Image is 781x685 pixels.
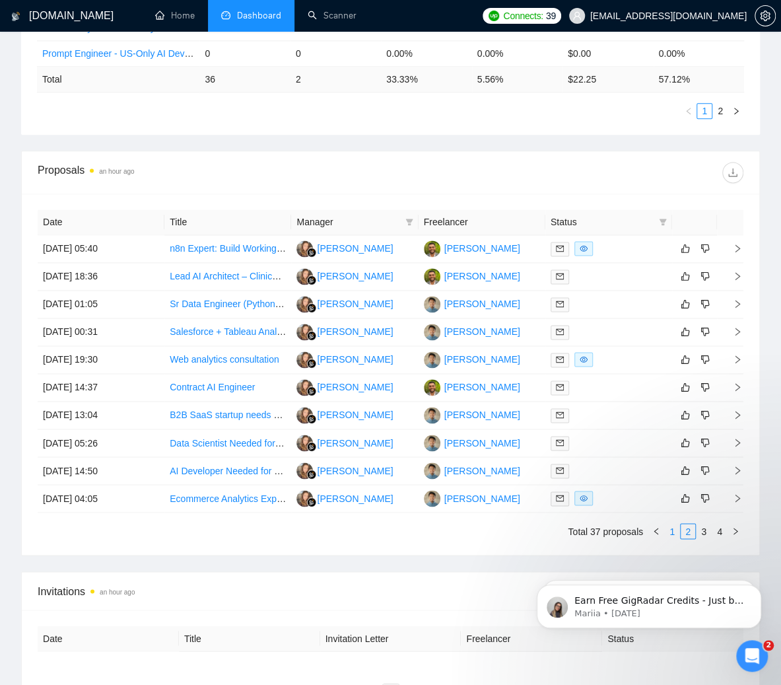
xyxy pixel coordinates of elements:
td: 2 [290,66,381,92]
span: mail [556,383,564,391]
th: Date [38,209,164,235]
li: 3 [696,523,712,539]
span: mail [556,494,564,502]
a: Web analytics consultation [170,354,279,365]
td: $ 22.25 [562,66,653,92]
img: NK [296,435,313,451]
span: 39 [546,9,556,23]
img: NK [296,490,313,507]
a: n8n Expert: Build Working Agent PoC [170,243,323,254]
a: 2 [681,524,695,538]
td: 0.00% [381,40,471,66]
img: RT [424,462,440,479]
img: RT [424,407,440,423]
span: like [681,299,690,309]
td: 36 [199,66,290,92]
div: [PERSON_NAME] [444,241,520,256]
span: Manager [296,215,399,229]
span: eye [580,494,588,502]
li: 2 [712,103,728,119]
img: RT [424,351,440,368]
span: eye [580,244,588,252]
img: NK [296,324,313,340]
a: NK[PERSON_NAME] [296,242,393,253]
button: like [677,296,693,312]
button: like [677,379,693,395]
li: 2 [680,523,696,539]
div: [PERSON_NAME] [444,463,520,478]
span: dislike [700,410,710,420]
td: [DATE] 04:05 [38,485,164,513]
td: [DATE] 05:26 [38,429,164,457]
th: Invitation Letter [320,626,461,651]
div: [PERSON_NAME] [317,380,393,394]
div: [PERSON_NAME] [317,297,393,311]
span: filter [659,218,667,226]
img: gigradar-bm.png [307,497,316,507]
span: mail [556,411,564,419]
img: RT [424,296,440,312]
td: Total [37,66,199,92]
button: dislike [697,379,713,395]
a: Ecommerce Analytics Expert Needed for Growth Strategy [170,493,405,503]
a: 4 [712,524,727,538]
span: setting [755,11,775,21]
a: Contract AI Engineer [170,382,255,392]
button: dislike [697,407,713,423]
span: mail [556,328,564,336]
iframe: Intercom notifications message [517,557,781,649]
td: Sr Data Engineer (Python, DBT, SQL) [164,291,291,318]
span: right [722,382,742,392]
a: 3 [696,524,711,538]
a: NK[PERSON_NAME] [296,381,393,392]
a: B2B SaaS startup needs event tracking audit and implementation of Amplitude for product analytics [170,410,576,420]
span: right [722,299,742,308]
div: [PERSON_NAME] [317,435,393,450]
span: mail [556,355,564,363]
a: RT[PERSON_NAME] [424,409,520,419]
td: 0 [199,40,290,66]
div: [PERSON_NAME] [444,380,520,394]
button: like [677,407,693,423]
td: Data Scientist Needed for Competitor Customer Analysis [164,429,291,457]
button: dislike [697,462,713,478]
div: [PERSON_NAME] [444,491,520,505]
img: gigradar-bm.png [307,275,316,285]
span: dislike [700,326,710,337]
button: left [648,523,664,539]
a: setting [755,11,776,21]
img: U [424,379,440,396]
span: Status [551,215,654,229]
div: [PERSON_NAME] [317,269,393,283]
td: n8n Expert: Build Working Agent PoC [164,235,291,263]
td: [DATE] 00:31 [38,318,164,346]
a: NK[PERSON_NAME] [296,437,393,447]
li: Next Page [728,103,744,119]
div: [PERSON_NAME] [444,269,520,283]
li: Total 37 proposals [568,523,643,539]
div: [PERSON_NAME] [317,463,393,478]
a: NK[PERSON_NAME] [296,464,393,475]
span: right [722,327,742,336]
a: homeHome [155,10,195,21]
img: NK [296,407,313,423]
span: dislike [700,354,710,365]
span: download [723,167,743,178]
td: 33.33 % [381,66,471,92]
span: Connects: [503,9,543,23]
button: setting [755,5,776,26]
span: dislike [700,465,710,476]
a: + Other Keyword - US-Only AI Development [42,22,223,33]
span: right [722,438,742,447]
a: NK[PERSON_NAME] [296,326,393,336]
td: Salesforce + Tableau Analyst (Sales Reporting & Dashboard Build-Out) [164,318,291,346]
button: like [677,268,693,284]
a: Data Scientist Needed for Competitor Customer Analysis [170,437,402,448]
td: 0 [290,40,381,66]
td: [DATE] 01:05 [38,291,164,318]
td: Web analytics consultation [164,346,291,374]
span: eye [580,355,588,363]
div: [PERSON_NAME] [444,324,520,339]
button: like [677,462,693,478]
